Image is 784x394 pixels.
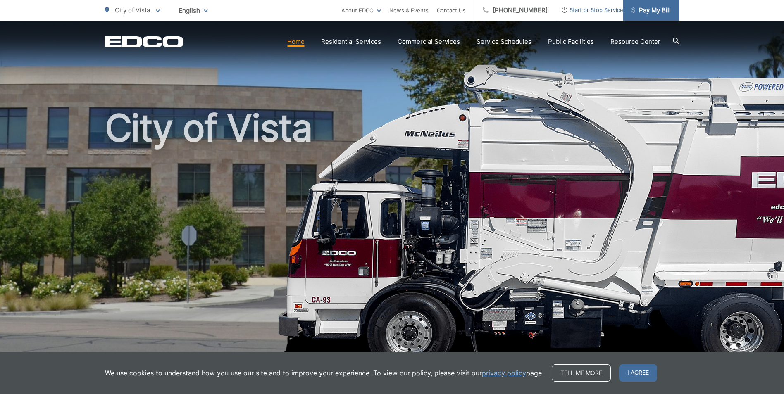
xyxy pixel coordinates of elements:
[389,5,429,15] a: News & Events
[437,5,466,15] a: Contact Us
[619,364,657,382] span: I agree
[552,364,611,382] a: Tell me more
[105,36,183,47] a: EDCD logo. Return to the homepage.
[341,5,381,15] a: About EDCO
[631,5,671,15] span: Pay My Bill
[287,37,305,47] a: Home
[321,37,381,47] a: Residential Services
[398,37,460,47] a: Commercial Services
[115,6,150,14] span: City of Vista
[172,3,214,18] span: English
[610,37,660,47] a: Resource Center
[482,368,526,378] a: privacy policy
[105,107,679,369] h1: City of Vista
[105,368,543,378] p: We use cookies to understand how you use our site and to improve your experience. To view our pol...
[548,37,594,47] a: Public Facilities
[477,37,531,47] a: Service Schedules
